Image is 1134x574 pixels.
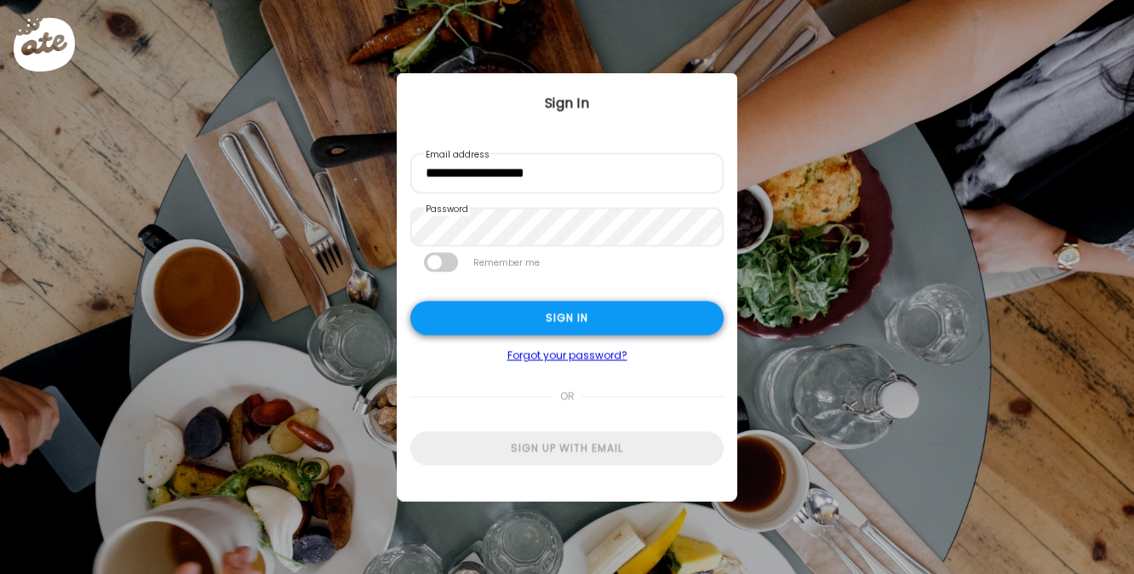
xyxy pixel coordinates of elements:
[410,432,724,466] div: Sign up with email
[410,349,724,363] a: Forgot your password?
[553,380,581,414] span: or
[472,253,541,273] label: Remember me
[424,203,470,216] label: Password
[424,148,491,162] label: Email address
[397,94,737,114] div: Sign In
[410,301,724,336] div: Sign in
